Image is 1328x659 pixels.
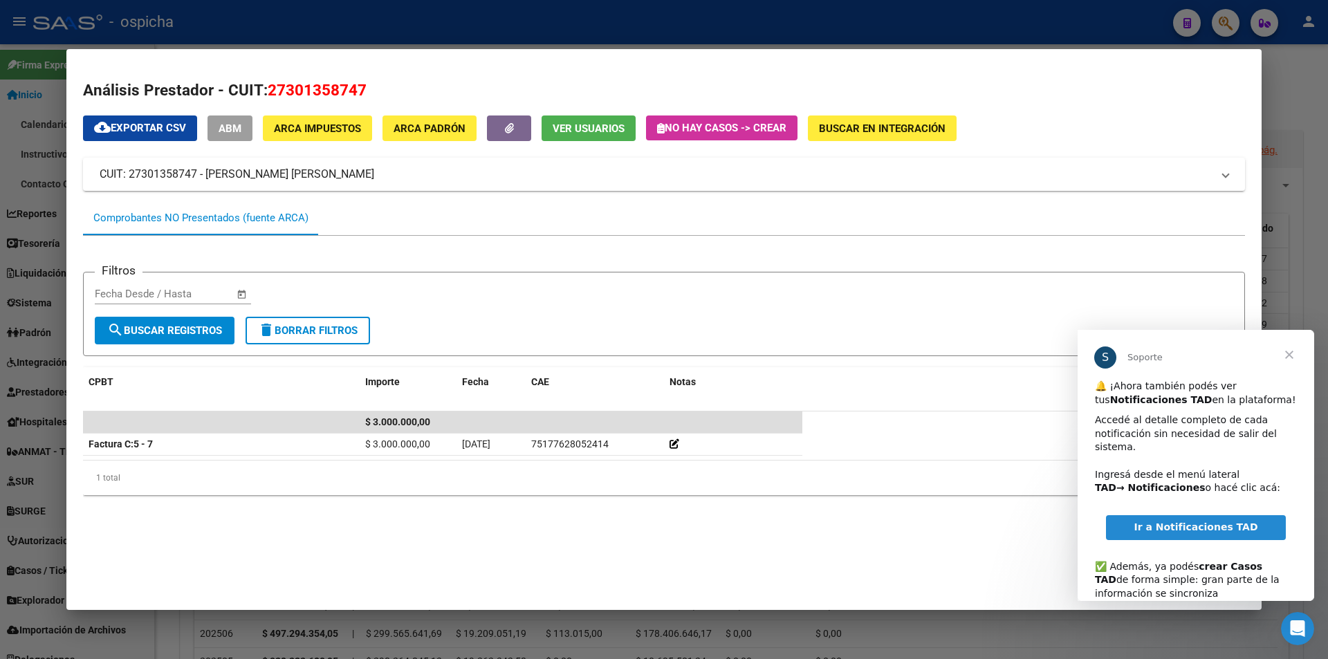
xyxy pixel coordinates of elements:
datatable-header-cell: CPBT [83,367,360,397]
mat-icon: search [107,322,124,338]
span: ARCA Padrón [394,122,465,135]
span: Importe [365,376,400,387]
iframe: Intercom live chat mensaje [1078,330,1314,601]
span: $ 3.000.000,00 [365,416,430,427]
span: ARCA Impuestos [274,122,361,135]
button: No hay casos -> Crear [646,115,797,140]
iframe: Intercom live chat [1281,612,1314,645]
span: Borrar Filtros [258,324,358,337]
span: Fecha [462,376,489,387]
input: Fecha fin [163,288,230,300]
button: ARCA Impuestos [263,115,372,141]
span: 75177628052414 [531,438,609,449]
datatable-header-cell: Notas [664,367,802,397]
button: Ver Usuarios [542,115,636,141]
mat-expansion-panel-header: CUIT: 27301358747 - [PERSON_NAME] [PERSON_NAME] [83,158,1245,191]
span: 27301358747 [268,81,367,99]
div: 1 total [83,461,1245,495]
button: ABM [207,115,252,141]
span: No hay casos -> Crear [657,122,786,134]
span: CAE [531,376,549,387]
span: $ 3.000.000,00 [365,438,430,449]
div: ✅ Además, ya podés de forma simple: gran parte de la información se sincroniza automáticamente y ... [17,216,219,311]
span: Exportar CSV [94,122,186,134]
button: Buscar Registros [95,317,234,344]
input: Fecha inicio [95,288,151,300]
button: Exportar CSV [83,115,197,141]
button: Borrar Filtros [246,317,370,344]
span: [DATE] [462,438,490,449]
h2: Análisis Prestador - CUIT: [83,79,1245,102]
div: Comprobantes NO Presentados (fuente ARCA) [93,210,308,226]
datatable-header-cell: Fecha [456,367,526,397]
mat-icon: cloud_download [94,119,111,136]
h3: Filtros [95,261,142,279]
span: ABM [219,122,241,135]
button: Open calendar [234,286,250,302]
span: Factura C: [89,438,133,449]
span: Buscar en Integración [819,122,946,135]
datatable-header-cell: Importe [360,367,456,397]
mat-panel-title: CUIT: 27301358747 - [PERSON_NAME] [PERSON_NAME] [100,166,1212,183]
span: Ver Usuarios [553,122,625,135]
button: Buscar en Integración [808,115,957,141]
datatable-header-cell: CAE [526,367,664,397]
mat-icon: delete [258,322,275,338]
button: ARCA Padrón [382,115,477,141]
span: CPBT [89,376,113,387]
strong: 5 - 7 [89,438,153,449]
span: Notas [670,376,696,387]
span: Buscar Registros [107,324,222,337]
